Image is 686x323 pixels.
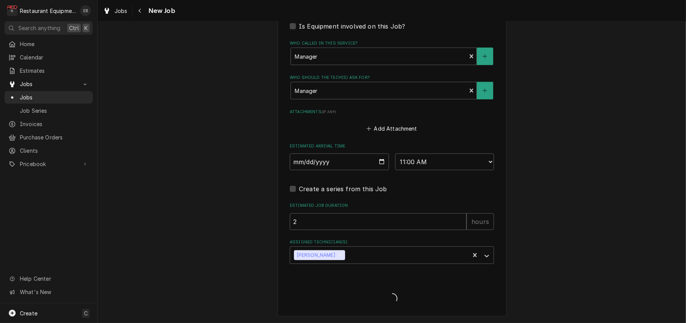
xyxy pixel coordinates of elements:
[321,110,336,114] span: ( if any )
[5,78,93,90] a: Go to Jobs
[80,5,91,16] div: Emily Bird's Avatar
[20,93,89,101] span: Jobs
[20,80,77,88] span: Jobs
[100,5,131,17] a: Jobs
[5,21,93,35] button: Search anythingCtrlK
[5,91,93,104] a: Jobs
[146,6,175,16] span: New Job
[115,7,128,15] span: Jobs
[5,144,93,157] a: Clients
[5,38,93,50] a: Home
[290,109,494,134] div: Attachments
[134,5,146,17] button: Navigate back
[290,143,494,170] div: Estimated Arrival Time
[5,118,93,130] a: Invoices
[337,250,345,260] div: Remove Bryan Sanders
[20,40,89,48] span: Home
[84,24,88,32] span: K
[290,40,494,46] label: Who called in this service?
[20,107,89,115] span: Job Series
[5,272,93,285] a: Go to Help Center
[20,7,76,15] div: Restaurant Equipment Diagnostics
[294,250,337,260] div: [PERSON_NAME]
[299,22,405,31] label: Is Equipment involved on this Job?
[290,239,494,264] div: Assigned Technician(s)
[5,104,93,117] a: Job Series
[477,82,493,99] button: Create New Contact
[5,64,93,77] a: Estimates
[20,120,89,128] span: Invoices
[290,75,494,81] label: Who should the tech(s) ask for?
[466,213,494,230] div: hours
[290,154,389,170] input: Date
[20,133,89,141] span: Purchase Orders
[365,123,419,134] button: Add Attachment
[395,154,494,170] select: Time Select
[299,184,387,193] label: Create a series from this Job
[69,24,79,32] span: Ctrl
[20,67,89,75] span: Estimates
[20,160,77,168] span: Pricebook
[483,88,487,93] svg: Create New Contact
[20,53,89,61] span: Calendar
[483,54,487,59] svg: Create New Contact
[290,291,494,307] span: Loading...
[5,286,93,298] a: Go to What's New
[84,309,88,317] span: C
[290,143,494,149] label: Estimated Arrival Time
[290,203,494,230] div: Estimated Job Duration
[18,24,60,32] span: Search anything
[20,147,89,155] span: Clients
[5,51,93,64] a: Calendar
[290,75,494,99] div: Who should the tech(s) ask for?
[80,5,91,16] div: EB
[20,310,37,317] span: Create
[477,48,493,65] button: Create New Contact
[290,40,494,65] div: Who called in this service?
[290,203,494,209] label: Estimated Job Duration
[7,5,18,16] div: R
[290,109,494,115] label: Attachments
[20,275,88,283] span: Help Center
[5,131,93,144] a: Purchase Orders
[290,239,494,245] label: Assigned Technician(s)
[5,158,93,170] a: Go to Pricebook
[7,5,18,16] div: Restaurant Equipment Diagnostics's Avatar
[20,288,88,296] span: What's New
